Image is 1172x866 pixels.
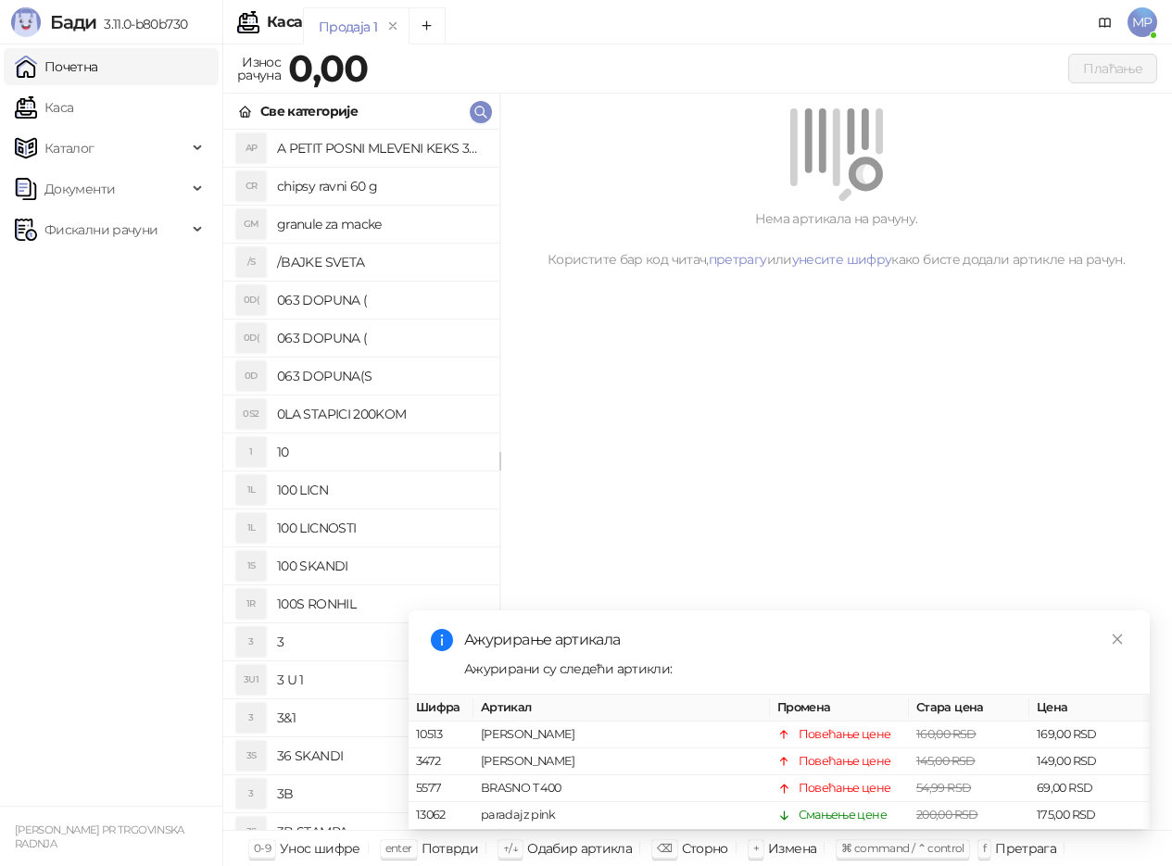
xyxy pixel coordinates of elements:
[983,841,986,855] span: f
[464,629,1128,651] div: Ажурирање артикала
[236,741,266,771] div: 3S
[799,726,891,745] div: Повећање цене
[233,50,284,87] div: Износ рачуна
[223,130,499,830] div: grid
[15,89,73,126] a: Каса
[841,841,964,855] span: ⌘ command / ⌃ control
[768,836,816,860] div: Измена
[236,665,266,695] div: 3U1
[260,101,358,121] div: Све категорије
[236,171,266,201] div: CR
[254,841,271,855] span: 0-9
[277,627,485,657] h4: 3
[277,285,485,315] h4: 063 DOPUNA (
[277,703,485,733] h4: 3&1
[799,753,891,772] div: Повећање цене
[50,11,96,33] span: Бади
[44,211,158,248] span: Фискални рачуни
[236,513,266,543] div: 1L
[277,665,485,695] h4: 3 U 1
[1111,633,1124,646] span: close
[277,361,485,391] h4: 063 DOPUNA(S
[431,629,453,651] span: info-circle
[1128,7,1157,37] span: MP
[409,803,473,830] td: 13062
[916,782,971,796] span: 54,99 RSD
[277,741,485,771] h4: 36 SKANDI
[277,437,485,467] h4: 10
[277,513,485,543] h4: 100 LICNOSTI
[236,627,266,657] div: 3
[44,130,95,167] span: Каталог
[409,722,473,749] td: 10513
[96,16,187,32] span: 3.11.0-b80b730
[277,475,485,505] h4: 100 LICN
[267,15,302,30] div: Каса
[280,836,360,860] div: Унос шифре
[1029,776,1150,803] td: 69,00 RSD
[288,45,368,91] strong: 0,00
[799,780,891,798] div: Повећање цене
[277,817,485,847] h4: 3B STAMPA
[236,399,266,429] div: 0S2
[464,659,1128,679] div: Ажурирани су следећи артикли:
[909,695,1029,722] th: Стара цена
[473,695,770,722] th: Артикал
[236,247,266,277] div: /S
[236,475,266,505] div: 1L
[277,589,485,619] h4: 100S RONHIL
[15,823,184,850] small: [PERSON_NAME] PR TRGOVINSKA RADNJA
[236,703,266,733] div: 3
[11,7,41,37] img: Logo
[277,779,485,809] h4: 3B
[1029,749,1150,776] td: 149,00 RSD
[236,285,266,315] div: 0D(
[44,170,115,207] span: Документи
[792,251,892,268] a: унесите шифру
[236,209,266,239] div: GM
[1029,803,1150,830] td: 175,00 RSD
[422,836,479,860] div: Потврди
[236,361,266,391] div: 0D
[995,836,1056,860] div: Претрага
[527,836,632,860] div: Одабир артикла
[1068,54,1157,83] button: Плаћање
[277,551,485,581] h4: 100 SKANDI
[236,551,266,581] div: 1S
[277,399,485,429] h4: 0LA STAPICI 200KOM
[409,7,446,44] button: Add tab
[709,251,767,268] a: претрагу
[236,817,266,847] div: 3S
[1029,695,1150,722] th: Цена
[473,776,770,803] td: BRASNO T 400
[236,323,266,353] div: 0D(
[236,437,266,467] div: 1
[682,836,728,860] div: Сторно
[503,841,518,855] span: ↑/↓
[916,728,977,742] span: 160,00 RSD
[409,749,473,776] td: 3472
[277,209,485,239] h4: granule za macke
[770,695,909,722] th: Промена
[799,807,887,825] div: Смањење цене
[236,589,266,619] div: 1R
[277,323,485,353] h4: 063 DOPUNA (
[409,776,473,803] td: 5577
[15,48,98,85] a: Почетна
[1107,629,1128,649] a: Close
[473,803,770,830] td: paradajz pink
[916,809,978,822] span: 200,00 RSD
[236,779,266,809] div: 3
[473,749,770,776] td: [PERSON_NAME]
[277,171,485,201] h4: chipsy ravni 60 g
[473,722,770,749] td: [PERSON_NAME]
[381,19,405,34] button: remove
[277,133,485,163] h4: A PETIT POSNI MLEVENI KEKS 300G
[753,841,759,855] span: +
[1090,7,1120,37] a: Документација
[319,17,377,37] div: Продаја 1
[657,841,672,855] span: ⌫
[385,841,412,855] span: enter
[523,208,1150,270] div: Нема артикала на рачуну. Користите бар код читач, или како бисте додали артикле на рачун.
[1029,722,1150,749] td: 169,00 RSD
